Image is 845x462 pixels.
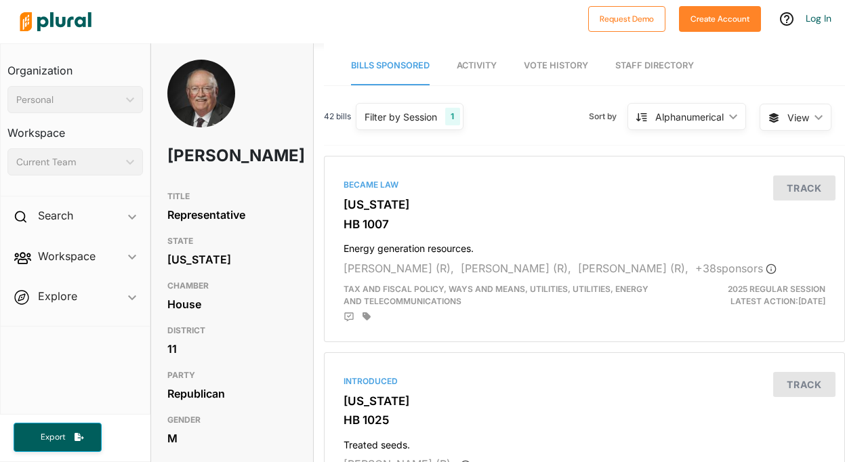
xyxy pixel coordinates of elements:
span: Bills Sponsored [351,60,430,70]
div: Personal [16,93,121,107]
button: Export [14,423,102,452]
span: Vote History [524,60,588,70]
h3: HB 1025 [344,413,825,427]
h1: [PERSON_NAME] [167,135,245,176]
h3: STATE [167,233,297,249]
a: Staff Directory [615,47,694,85]
h4: Treated seeds. [344,433,825,451]
a: Request Demo [588,11,665,25]
h3: GENDER [167,412,297,428]
button: Track [773,372,836,397]
span: Activity [457,60,497,70]
span: [PERSON_NAME] (R), [578,261,688,275]
h3: [US_STATE] [344,394,825,408]
div: Filter by Session [365,110,437,124]
div: M [167,428,297,448]
span: [PERSON_NAME] (R), [344,261,454,275]
h3: HB 1007 [344,217,825,231]
div: Introduced [344,375,825,387]
span: 42 bills [324,110,351,123]
div: House [167,294,297,314]
a: Vote History [524,47,588,85]
div: Alphanumerical [655,110,724,124]
span: + 38 sponsor s [695,261,777,275]
span: Export [31,432,75,443]
h3: DISTRICT [167,322,297,339]
div: Representative [167,205,297,225]
h3: Organization [7,51,143,81]
h2: Search [38,208,73,223]
a: Create Account [679,11,761,25]
span: Tax and Fiscal Policy, Ways and Means, Utilities, Utilities, Energy and Telecommunications [344,284,648,306]
div: Republican [167,383,297,404]
div: 11 [167,339,297,359]
span: View [787,110,809,125]
div: Add Position Statement [344,312,354,322]
div: Latest Action: [DATE] [668,283,836,308]
span: [PERSON_NAME] (R), [461,261,571,275]
div: Became Law [344,179,825,191]
h3: TITLE [167,188,297,205]
button: Request Demo [588,6,665,32]
h4: Energy generation resources. [344,236,825,255]
button: Create Account [679,6,761,32]
a: Bills Sponsored [351,47,430,85]
div: [US_STATE] [167,249,297,270]
button: Track [773,175,836,201]
h3: CHAMBER [167,278,297,294]
span: 2025 Regular Session [728,284,825,294]
div: Add tags [363,312,371,321]
div: Current Team [16,155,121,169]
h3: PARTY [167,367,297,383]
img: Headshot of Mike Aylesworth [167,60,235,158]
span: Sort by [589,110,627,123]
h3: Workspace [7,113,143,143]
a: Activity [457,47,497,85]
a: Log In [806,12,831,24]
h3: [US_STATE] [344,198,825,211]
div: 1 [445,108,459,125]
